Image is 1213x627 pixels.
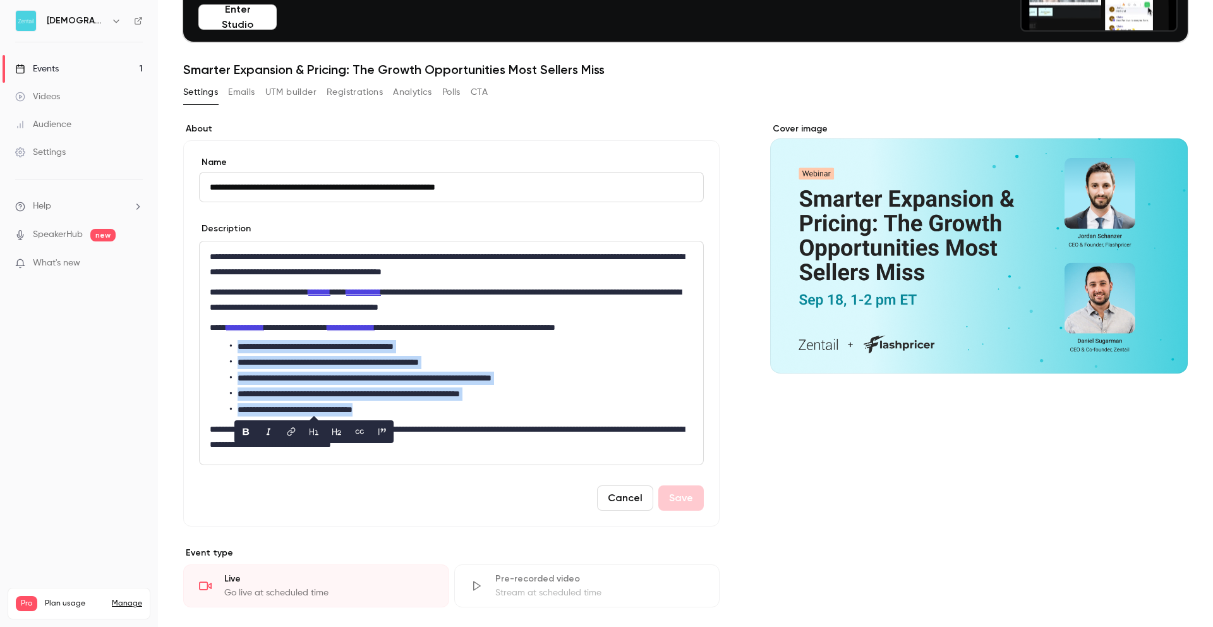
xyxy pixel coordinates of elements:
iframe: Noticeable Trigger [128,258,143,269]
div: Audience [15,118,71,131]
div: editor [200,241,703,465]
div: Events [15,63,59,75]
section: Cover image [770,123,1188,374]
button: Settings [183,82,218,102]
label: About [183,123,720,135]
span: What's new [33,257,80,270]
button: Analytics [393,82,432,102]
label: Description [199,222,251,235]
p: Event type [183,547,720,559]
div: Videos [15,90,60,103]
button: Cancel [597,485,653,511]
h1: Smarter Expansion & Pricing: The Growth Opportunities Most Sellers Miss [183,62,1188,77]
button: blockquote [372,422,392,442]
button: CTA [471,82,488,102]
div: LiveGo live at scheduled time [183,564,449,607]
div: Stream at scheduled time [495,587,704,599]
div: Go live at scheduled time [224,587,433,599]
button: Registrations [327,82,383,102]
label: Name [199,156,704,169]
section: description [199,241,704,465]
span: new [90,229,116,241]
button: UTM builder [265,82,317,102]
div: Live [224,573,433,585]
div: Pre-recorded videoStream at scheduled time [454,564,720,607]
span: Pro [16,596,37,611]
a: SpeakerHub [33,228,83,241]
div: Pre-recorded video [495,573,704,585]
button: link [281,422,301,442]
button: Emails [228,82,255,102]
div: Settings [15,146,66,159]
label: Cover image [770,123,1188,135]
span: Help [33,200,51,213]
button: Polls [442,82,461,102]
button: bold [236,422,256,442]
a: Manage [112,599,142,609]
h6: [DEMOGRAPHIC_DATA] [47,15,106,27]
button: Enter Studio [198,4,277,30]
button: italic [258,422,279,442]
span: Plan usage [45,599,104,609]
li: help-dropdown-opener [15,200,143,213]
img: Zentail [16,11,36,31]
